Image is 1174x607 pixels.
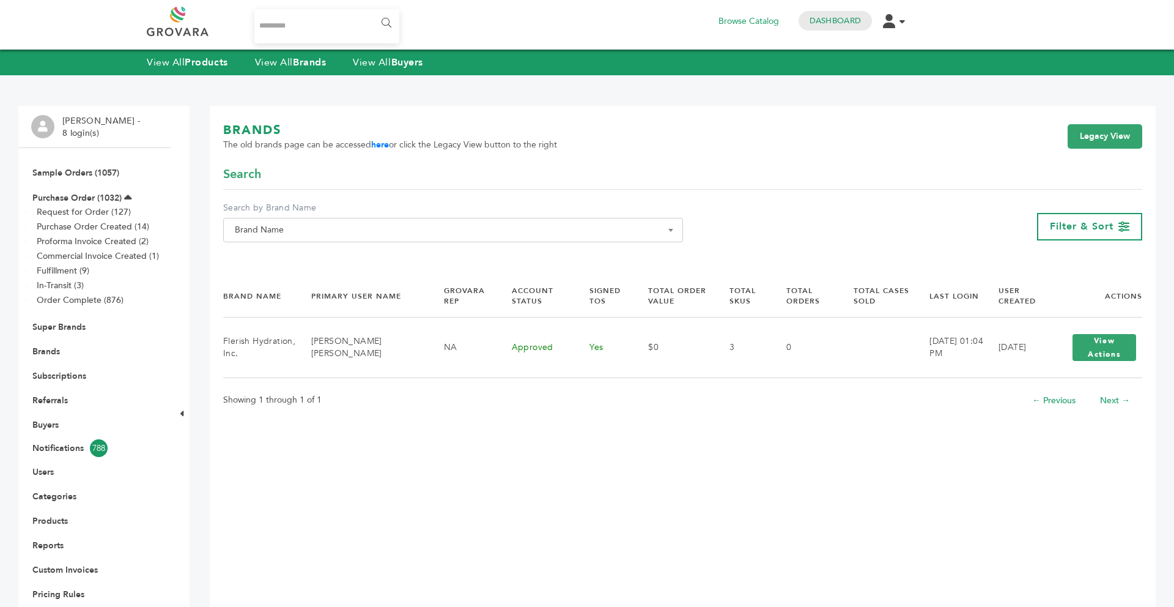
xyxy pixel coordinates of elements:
[32,589,84,600] a: Pricing Rules
[37,280,84,291] a: In-Transit (3)
[1072,334,1136,361] button: View Actions
[32,321,86,333] a: Super Brands
[223,122,557,139] h1: BRANDS
[223,275,296,317] th: Brand Name
[371,139,389,151] a: here
[37,236,149,247] a: Proforma Invoice Created (2)
[771,275,838,317] th: Total Orders
[1032,395,1076,406] a: ← Previous
[223,202,683,214] label: Search by Brand Name
[147,56,228,69] a: View AllProducts
[32,419,59,431] a: Buyers
[37,265,89,277] a: Fulfillment (9)
[429,318,497,378] td: NA
[37,250,159,262] a: Commercial Invoice Created (1)
[914,275,983,317] th: Last Login
[771,318,838,378] td: 0
[32,540,64,551] a: Reports
[31,115,54,138] img: profile.png
[223,218,683,242] span: Brand Name
[1050,220,1113,233] span: Filter & Sort
[62,115,143,139] li: [PERSON_NAME] - 8 login(s)
[296,318,429,378] td: [PERSON_NAME] [PERSON_NAME]
[633,318,714,378] td: $0
[293,56,326,69] strong: Brands
[353,56,423,69] a: View AllBuyers
[32,346,60,357] a: Brands
[37,294,124,306] a: Order Complete (876)
[497,275,575,317] th: Account Status
[37,221,149,233] a: Purchase Order Created (14)
[574,318,633,378] td: Yes
[223,393,322,408] p: Showing 1 through 1 of 1
[32,466,54,478] a: Users
[32,491,76,502] a: Categories
[633,275,714,317] th: Total Order Value
[32,395,68,406] a: Referrals
[32,167,119,179] a: Sample Orders (1057)
[838,275,914,317] th: Total Cases Sold
[223,318,296,378] td: Flerish Hydration, Inc.
[391,56,423,69] strong: Buyers
[983,275,1051,317] th: User Created
[254,9,399,43] input: Search...
[718,15,779,28] a: Browse Catalog
[714,275,771,317] th: Total SKUs
[810,15,861,26] a: Dashboard
[32,192,122,204] a: Purchase Order (1032)
[497,318,575,378] td: Approved
[914,318,983,378] td: [DATE] 01:04 PM
[1068,124,1142,149] a: Legacy View
[255,56,327,69] a: View AllBrands
[230,222,676,239] span: Brand Name
[1051,275,1142,317] th: Actions
[32,370,86,382] a: Subscriptions
[185,56,227,69] strong: Products
[37,206,131,218] a: Request for Order (127)
[223,166,261,183] span: Search
[32,564,98,576] a: Custom Invoices
[1100,395,1130,406] a: Next →
[296,275,429,317] th: Primary User Name
[429,275,497,317] th: Grovara Rep
[32,515,68,527] a: Products
[574,275,633,317] th: Signed TOS
[983,318,1051,378] td: [DATE]
[32,439,157,457] a: Notifications788
[90,439,108,457] span: 788
[714,318,771,378] td: 3
[223,139,557,151] span: The old brands page can be accessed or click the Legacy View button to the right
